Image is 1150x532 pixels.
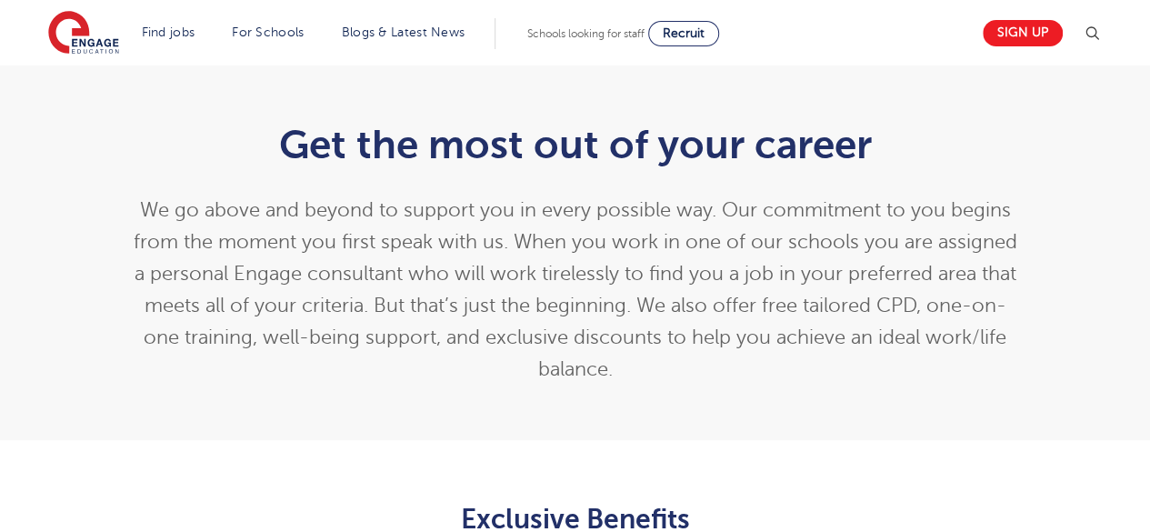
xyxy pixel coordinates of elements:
a: Sign up [983,20,1063,46]
a: For Schools [232,25,304,39]
a: Find jobs [142,25,195,39]
span: Schools looking for staff [527,27,645,40]
img: Engage Education [48,11,119,56]
span: Recruit [663,26,705,40]
a: Blogs & Latest News [342,25,465,39]
span: We go above and beyond to support you in every possible way. Our commitment to you begins from th... [133,199,1016,380]
h1: Get the most out of your career [129,122,1021,167]
a: Recruit [648,21,719,46]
